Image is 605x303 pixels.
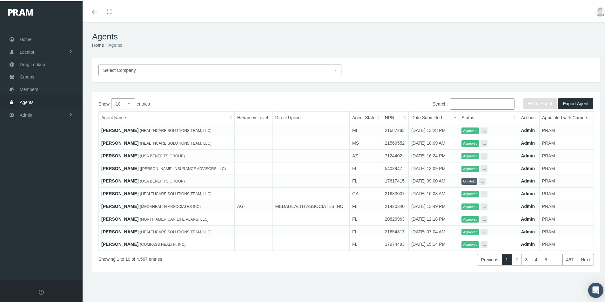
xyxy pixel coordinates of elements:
[350,199,382,212] td: FL
[558,97,593,108] button: Export Agent
[521,139,535,144] a: Admin
[382,211,409,224] td: 20826963
[382,123,409,135] td: 21687283
[539,211,594,224] td: PRAM
[101,190,138,195] a: [PERSON_NAME]
[101,177,138,182] a: [PERSON_NAME]
[481,189,487,196] button: ...
[539,148,594,161] td: PRAM
[551,253,563,264] a: …
[523,97,557,108] button: Add Agent
[101,228,138,233] a: [PERSON_NAME]
[409,123,459,135] td: [DATE] 13:28 PM
[8,8,33,14] img: PRAM_20_x_78.png
[140,178,185,182] span: (USA BENEFITS GROUP)
[382,136,409,148] td: 21569552
[101,127,138,132] a: [PERSON_NAME]
[140,140,212,144] span: (HEALTHCARE SOLUTIONS TEAM, LLC)
[140,229,212,233] span: (HEALTHCARE SOLUTIONS TEAM, LLC)
[409,174,459,186] td: [DATE] 09:00 AM
[539,174,594,186] td: PRAM
[92,31,600,40] h1: Agents
[234,110,272,123] th: Hierarchy Level
[477,253,502,264] a: Previous
[20,108,32,120] span: Admin
[382,110,409,123] th: NPN: activate to sort column ascending
[539,224,594,237] td: PRAM
[481,152,487,158] button: ...
[502,253,512,264] a: 1
[539,186,594,199] td: PRAM
[481,164,487,171] button: ...
[539,123,594,135] td: PRAM
[140,153,185,157] span: (USA BENEFITS GROUP)
[461,139,479,146] span: Approved
[481,240,487,247] button: ...
[518,110,539,123] th: Actions
[409,199,459,212] td: [DATE] 13:49 PM
[521,152,535,157] a: Admin
[103,66,136,72] span: Select Company
[539,110,594,123] th: Appointed with Carriers
[481,139,487,146] button: ...
[521,165,535,170] a: Admin
[101,215,138,220] a: [PERSON_NAME]
[479,177,486,183] button: ...
[350,186,382,199] td: GA
[461,126,479,133] span: Approved
[521,228,535,233] a: Admin
[101,165,138,170] a: [PERSON_NAME]
[101,139,138,144] a: [PERSON_NAME]
[512,253,522,264] a: 2
[450,97,514,108] input: Search:
[481,227,487,234] button: ...
[521,253,531,264] a: 3
[409,237,459,250] td: [DATE] 15:14 PM
[461,189,479,196] span: Approved
[140,216,209,220] span: (NORTH AMERICAN LIFE PLANS, LLC)
[539,237,594,250] td: PRAM
[521,177,535,182] a: Admin
[409,136,459,148] td: [DATE] 10:09 AM
[20,45,35,57] span: Locator
[539,161,594,174] td: PRAM
[92,41,104,46] a: Home
[234,199,272,212] td: AGT
[461,215,479,222] span: Approved
[140,190,212,195] span: (HEALTHCARE SOLUTIONS TEAM, LLC)
[272,110,350,123] th: Direct Upline
[382,199,409,212] td: 21420340
[382,237,409,250] td: 17974493
[433,97,514,108] label: Search:
[350,148,382,161] td: AZ
[350,224,382,237] td: FL
[481,126,487,133] button: ...
[382,224,409,237] td: 21654817
[521,203,535,208] a: Admin
[461,164,479,171] span: Approved
[382,174,409,186] td: 17617415
[350,174,382,186] td: FL
[140,241,185,245] span: (COMPASS HEALTH, INC)
[98,97,346,108] label: Show entries
[409,161,459,174] td: [DATE] 13:09 PM
[409,186,459,199] td: [DATE] 10:08 AM
[531,253,541,264] a: 4
[20,57,45,69] span: Drug Lookup
[409,211,459,224] td: [DATE] 12:18 PM
[350,161,382,174] td: FL
[461,240,479,247] span: Approved
[481,215,487,222] button: ...
[577,253,594,264] a: Next
[382,148,409,161] td: 7124402
[350,136,382,148] td: MS
[140,165,226,170] span: ([PERSON_NAME] INSURANCE ADVISORS LLC)
[541,253,551,264] a: 5
[539,199,594,212] td: PRAM
[409,110,459,123] th: Date Submitted: activate to sort column ascending
[588,281,603,297] div: Open Intercom Messenger
[461,202,479,209] span: Approved
[111,97,135,108] select: Showentries
[20,70,34,82] span: Groups
[20,82,38,94] span: Members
